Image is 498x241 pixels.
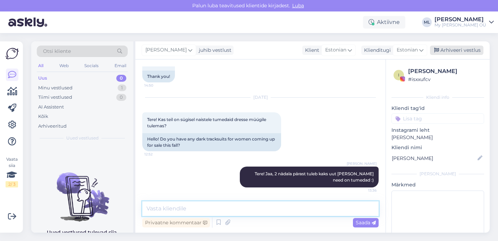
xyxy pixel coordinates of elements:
[408,67,482,75] div: [PERSON_NAME]
[391,94,484,101] div: Kliendi info
[196,47,231,54] div: juhib vestlust
[398,72,399,78] span: i
[38,75,47,82] div: Uus
[38,94,72,101] div: Tiimi vestlused
[356,219,376,226] span: Saada
[351,188,377,193] span: 13:36
[422,17,432,27] div: ML
[347,161,377,166] span: [PERSON_NAME]
[116,94,126,101] div: 0
[116,75,126,82] div: 0
[83,61,100,70] div: Socials
[290,2,306,9] span: Luba
[391,105,484,112] p: Kliendi tag'id
[361,47,391,54] div: Klienditugi
[37,61,45,70] div: All
[113,61,128,70] div: Email
[6,156,18,187] div: Vaata siia
[145,46,187,54] span: [PERSON_NAME]
[6,181,18,187] div: 2 / 3
[391,171,484,177] div: [PERSON_NAME]
[147,117,267,128] span: Tere! Kas teil on sügisel naistele tumedaid dresse müúgile tulemas?
[302,47,319,54] div: Klient
[434,22,486,28] div: My [PERSON_NAME] OÜ
[38,104,64,111] div: AI Assistent
[6,47,19,60] img: Askly Logo
[363,16,405,29] div: Aktiivne
[430,46,483,55] div: Arhiveeri vestlus
[142,218,210,227] div: Privaatne kommentaar
[58,61,70,70] div: Web
[142,94,379,101] div: [DATE]
[118,85,126,91] div: 1
[391,181,484,188] p: Märkmed
[47,229,118,236] p: Uued vestlused tulevad siia.
[142,71,175,82] div: Thank you!
[255,171,375,183] span: Tere! Jaa, 2 nädala pärast tuleb kaks uut [PERSON_NAME] need on tumedad :)
[325,46,346,54] span: Estonian
[391,113,484,124] input: Lisa tag
[408,75,482,83] div: # isxxufcv
[38,113,48,120] div: Kõik
[31,160,133,223] img: No chats
[391,144,484,151] p: Kliendi nimi
[144,152,170,157] span: 12:52
[142,133,281,151] div: Hello! Do you have any dark tracksuits for women coming up for sale this fall?
[434,17,494,28] a: [PERSON_NAME]My [PERSON_NAME] OÜ
[391,134,484,141] p: [PERSON_NAME]
[66,135,99,141] span: Uued vestlused
[397,46,418,54] span: Estonian
[144,83,170,88] span: 14:50
[43,48,71,55] span: Otsi kliente
[38,85,73,91] div: Minu vestlused
[434,17,486,22] div: [PERSON_NAME]
[38,123,67,130] div: Arhiveeritud
[392,154,476,162] input: Lisa nimi
[391,127,484,134] p: Instagrami leht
